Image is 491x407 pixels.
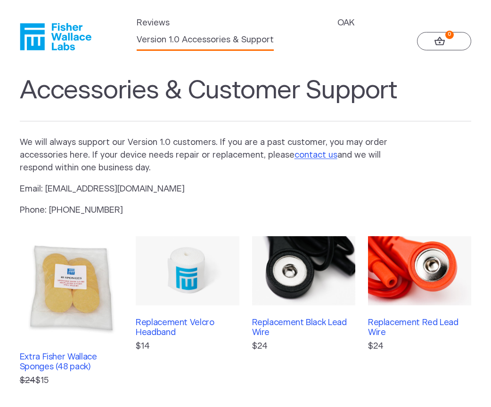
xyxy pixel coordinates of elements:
[20,236,123,387] a: Extra Fisher Wallace Sponges (48 pack) $24$15
[252,236,355,387] a: Replacement Black Lead Wire$24
[368,236,471,387] a: Replacement Red Lead Wire$24
[368,318,471,338] h3: Replacement Red Lead Wire
[445,31,454,39] strong: 0
[368,340,471,353] p: $24
[137,34,274,47] a: Version 1.0 Accessories & Support
[137,17,170,30] a: Reviews
[368,236,471,305] img: Replacement Red Lead Wire
[136,340,239,353] p: $14
[20,76,472,121] h1: Accessories & Customer Support
[20,183,404,196] p: Email: [EMAIL_ADDRESS][DOMAIN_NAME]
[252,318,355,338] h3: Replacement Black Lead Wire
[20,375,123,387] p: $15
[136,236,239,305] img: Replacement Velcro Headband
[295,151,337,160] a: contact us
[20,136,404,175] p: We will always support our Version 1.0 customers. If you are a past customer, you may order acces...
[337,17,354,30] a: OAK
[417,32,471,50] a: 0
[20,376,35,385] s: $24
[136,236,239,387] a: Replacement Velcro Headband$14
[252,340,355,353] p: $24
[20,236,123,339] img: Extra Fisher Wallace Sponges (48 pack)
[20,352,123,373] h3: Extra Fisher Wallace Sponges (48 pack)
[252,236,355,305] img: Replacement Black Lead Wire
[20,23,91,50] a: Fisher Wallace
[136,318,239,338] h3: Replacement Velcro Headband
[20,204,404,217] p: Phone: [PHONE_NUMBER]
